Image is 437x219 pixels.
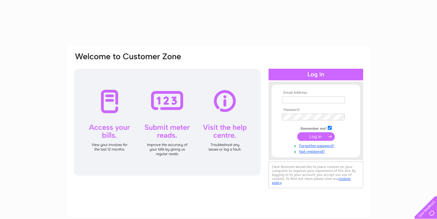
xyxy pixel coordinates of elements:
[280,108,351,112] th: Password:
[282,148,351,154] a: Not registered?
[297,132,335,141] input: Submit
[280,125,351,131] td: Remember me?
[269,162,363,188] div: Clear Business would like to place cookies on your computer to improve your experience of the sit...
[282,142,351,148] a: Forgotten password?
[272,177,351,185] a: cookies policy
[280,91,351,95] th: Email Address:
